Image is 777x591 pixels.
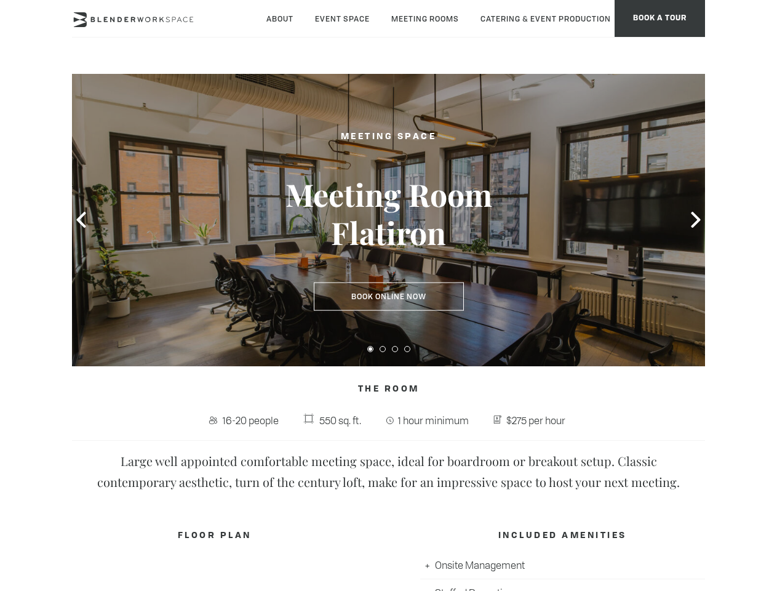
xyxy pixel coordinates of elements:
a: Book Online Now [314,283,464,311]
span: $275 per hour [503,411,568,430]
h4: FLOOR PLAN [72,524,357,547]
li: Onsite Management [420,552,705,579]
h4: INCLUDED AMENITIES [420,524,705,547]
h2: Meeting Space [247,129,530,145]
h4: The Room [72,377,705,401]
p: Large well appointed comfortable meeting space, ideal for boardroom or breakout setup. Classic co... [81,451,696,492]
span: 16-20 people [220,411,282,430]
span: 550 sq. ft. [316,411,364,430]
h3: Meeting Room Flatiron [247,175,530,252]
span: 1 hour minimum [396,411,472,430]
